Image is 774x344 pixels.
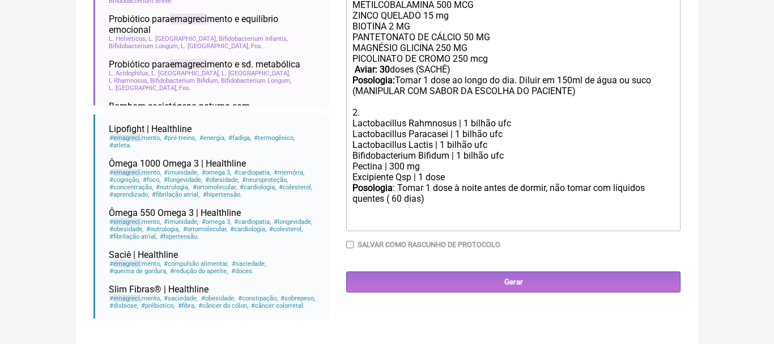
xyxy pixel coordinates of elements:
[141,302,175,309] span: prébiotico
[146,226,180,233] span: nutrologia
[109,218,161,226] span: mento
[181,43,249,50] span: L. [GEOGRAPHIC_DATA]
[109,284,209,295] span: Slim Fibras® | Healthline
[231,260,266,267] span: saciedade
[233,169,271,176] span: cardiopatia
[229,226,267,233] span: cardiologia
[163,176,202,184] span: longevidade
[109,176,141,184] span: cognição
[352,161,674,172] div: Pectina | 300 mg
[273,169,305,176] span: memória
[163,218,199,226] span: imunidade
[113,169,142,176] span: emagreci
[109,35,147,43] span: L. Helveticus
[163,169,199,176] span: imunidade
[109,249,178,260] span: Saciê | Healthline
[251,43,263,50] span: Fos
[109,101,305,122] span: Bombom sacietógeno noturno com [MEDICAL_DATA]
[109,43,179,50] span: Bifidobacterium Longum
[159,233,199,240] span: hipertensão
[109,207,241,218] span: Ômega 550 Omega 3 | Healthline
[109,59,300,70] span: Probiótico para mento e sd. metabólica
[163,260,229,267] span: compulsão alimentar
[109,260,161,267] span: mento
[273,218,313,226] span: longevidade
[355,64,390,75] strong: Aviar: 30
[109,84,177,92] span: L. [GEOGRAPHIC_DATA]
[228,134,252,142] span: fadiga
[202,191,242,198] span: hipertensão
[109,70,150,77] span: L. Acidophilus
[352,32,674,118] div: PANTETONATO DE CÁLCIO 50 MG MAGNÉSIO GLICINA 250 MG PICOLINATO DE CROMO 250 mcg doses (SACHÊ) Tom...
[170,59,207,70] span: emagreci
[179,84,191,92] span: Fos
[205,176,240,184] span: obesidade
[109,77,148,84] span: L Rhamnosus
[113,218,142,226] span: emagreci
[148,35,217,43] span: L. [GEOGRAPHIC_DATA]
[201,218,231,226] span: omega 3
[163,134,197,142] span: pré-treino
[198,302,249,309] span: câncer do cólon
[200,295,235,302] span: obesidade
[219,35,288,43] span: Bifidobacterium Infantis
[177,302,195,309] span: fibra
[182,226,227,233] span: ortomolecular
[109,226,144,233] span: obesidade
[155,184,190,191] span: nutrologia
[109,134,161,142] span: mento
[109,169,161,176] span: mento
[253,134,295,142] span: termogênico
[352,21,674,32] div: BIOTINA 2 MG
[352,150,674,161] div: Bifidobacterium Bifidum | 1 bilhão ufc
[109,233,158,240] span: fibrilação atrial
[346,271,681,292] input: Gerar
[109,124,192,134] span: Lipofight | Healthline
[151,191,200,198] span: fibrilação atrial
[352,129,674,139] div: Lactobacillus Paracasei | 1 bilhão ufc
[109,14,319,35] span: Probiótico para mento e equilíbrio emocional
[109,158,246,169] span: Ômega 1000 Omega 3 | Healthline
[241,176,288,184] span: neuroproteção
[201,169,231,176] span: omega 3
[109,267,168,275] span: queima de gordura
[352,118,674,129] div: Lactobacillus Rahmnosus | 1 bilhão ufc
[352,139,674,150] div: Lactobacillus Lactis | 1 bilhão ufc
[150,77,219,84] span: Bifidobacterium Bifidum
[233,218,271,226] span: cardiopatia
[230,267,254,275] span: doces
[192,184,237,191] span: ortomolecular
[222,70,290,77] span: L. [GEOGRAPHIC_DATA]
[109,302,139,309] span: disbiose
[250,302,305,309] span: câncer colorretal
[113,260,142,267] span: emagreci
[109,142,132,149] span: atleta
[151,70,220,77] span: L. [GEOGRAPHIC_DATA]
[237,295,278,302] span: constipação
[352,182,674,227] div: : Tomar 1 dose à noite antes de dormir, não tomar com líquidos quentes ㅤ( 60 dias)
[269,226,303,233] span: colesterol
[221,77,291,84] span: Bifidobacterium Longum
[358,240,500,249] label: Salvar como rascunho de Protocolo
[198,134,226,142] span: energia
[109,191,150,198] span: aprendizado
[113,134,142,142] span: emagreci
[163,295,198,302] span: saciedade
[278,184,313,191] span: colesterol
[352,172,674,182] div: Excipiente Qsp | 1 dose
[170,14,207,24] span: emagreci
[352,75,395,86] strong: Posologia:
[109,184,154,191] span: concentração
[109,295,161,302] span: mento
[352,182,393,193] strong: Posologia
[239,184,277,191] span: cardiologia
[142,176,161,184] span: foco
[169,267,228,275] span: redução do apetite
[280,295,316,302] span: sobrepeso
[113,295,142,302] span: emagreci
